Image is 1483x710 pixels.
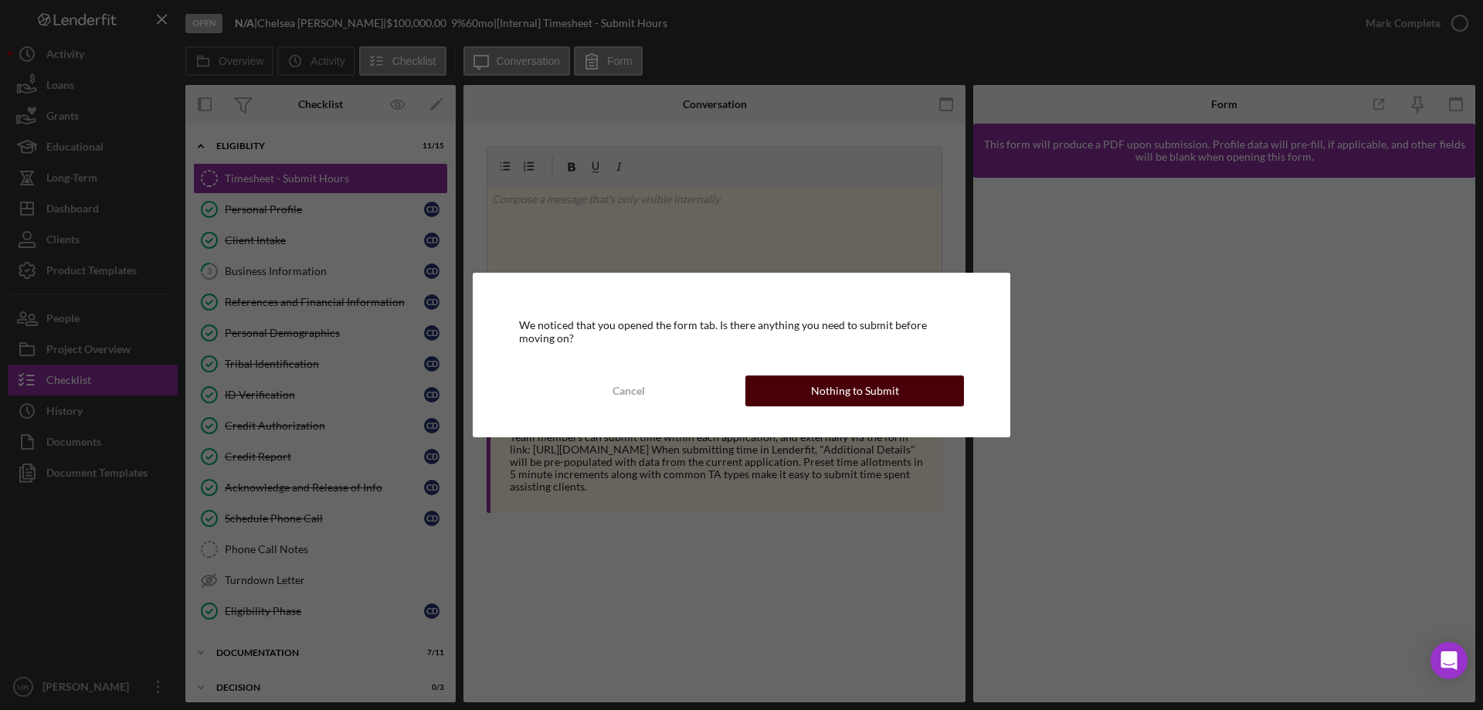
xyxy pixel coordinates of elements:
[1430,642,1468,679] div: Open Intercom Messenger
[519,375,738,406] button: Cancel
[745,375,964,406] button: Nothing to Submit
[613,375,645,406] div: Cancel
[519,319,964,344] div: We noticed that you opened the form tab. Is there anything you need to submit before moving on?
[811,375,899,406] div: Nothing to Submit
